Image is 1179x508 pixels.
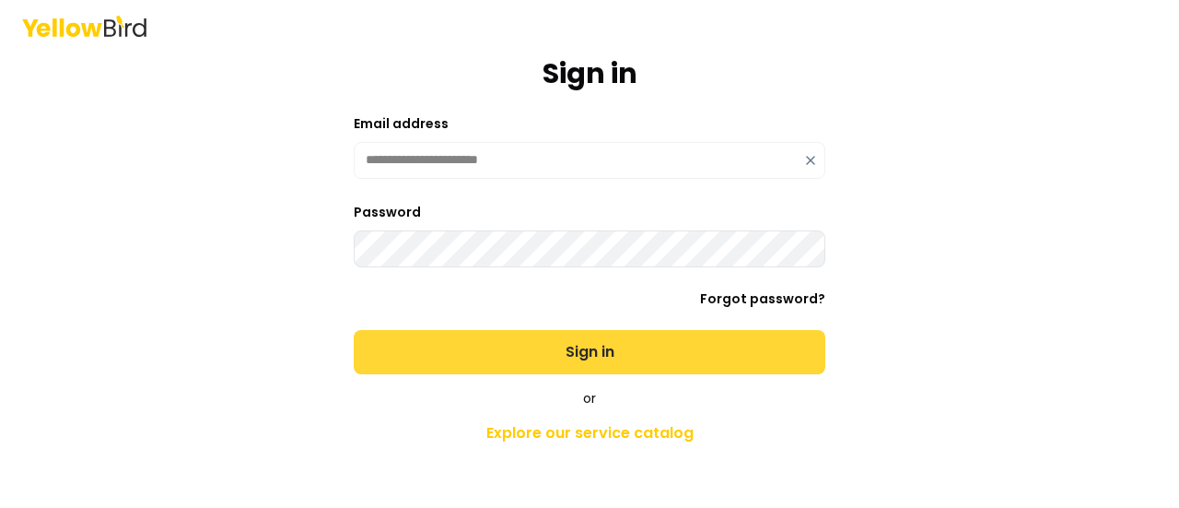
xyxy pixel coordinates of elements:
span: or [583,389,596,408]
a: Forgot password? [700,289,825,308]
label: Password [354,203,421,221]
a: Explore our service catalog [265,415,914,452]
h1: Sign in [543,57,637,90]
label: Email address [354,114,449,133]
button: Sign in [354,330,825,374]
